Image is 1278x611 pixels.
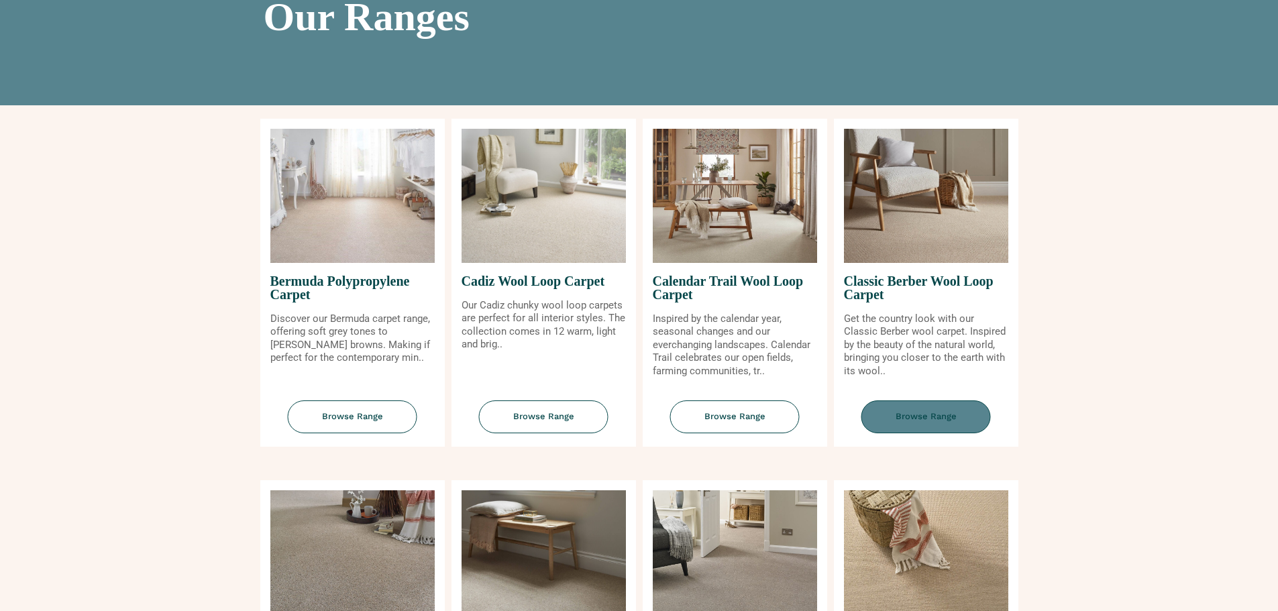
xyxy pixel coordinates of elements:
a: Browse Range [451,400,636,447]
img: Bermuda Polypropylene Carpet [270,129,435,263]
a: Browse Range [643,400,827,447]
span: Calendar Trail Wool Loop Carpet [653,263,817,313]
span: Cadiz Wool Loop Carpet [462,263,626,299]
img: Classic Berber Wool Loop Carpet [844,129,1008,263]
img: Calendar Trail Wool Loop Carpet [653,129,817,263]
a: Browse Range [260,400,445,447]
span: Classic Berber Wool Loop Carpet [844,263,1008,313]
span: Bermuda Polypropylene Carpet [270,263,435,313]
p: Get the country look with our Classic Berber wool carpet. Inspired by the beauty of the natural w... [844,313,1008,378]
span: Browse Range [288,400,417,433]
img: Cadiz Wool Loop Carpet [462,129,626,263]
span: Browse Range [670,400,800,433]
a: Browse Range [834,400,1018,447]
span: Browse Range [479,400,608,433]
p: Discover our Bermuda carpet range, offering soft grey tones to [PERSON_NAME] browns. Making if pe... [270,313,435,365]
p: Our Cadiz chunky wool loop carpets are perfect for all interior styles. The collection comes in 1... [462,299,626,351]
span: Browse Range [861,400,991,433]
p: Inspired by the calendar year, seasonal changes and our everchanging landscapes. Calendar Trail c... [653,313,817,378]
